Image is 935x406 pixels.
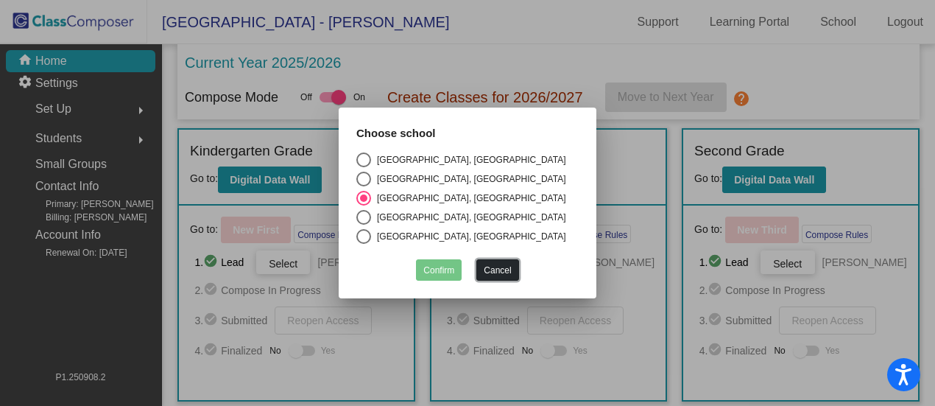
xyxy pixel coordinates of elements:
label: Choose school [356,125,436,142]
button: Confirm [416,259,462,281]
div: [GEOGRAPHIC_DATA], [GEOGRAPHIC_DATA] [371,230,566,243]
div: [GEOGRAPHIC_DATA], [GEOGRAPHIC_DATA] [371,211,566,224]
div: [GEOGRAPHIC_DATA], [GEOGRAPHIC_DATA] [371,172,566,186]
div: [GEOGRAPHIC_DATA], [GEOGRAPHIC_DATA] [371,192,566,205]
mat-radio-group: Select an option [356,153,579,248]
button: Cancel [476,259,518,281]
div: [GEOGRAPHIC_DATA], [GEOGRAPHIC_DATA] [371,153,566,167]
